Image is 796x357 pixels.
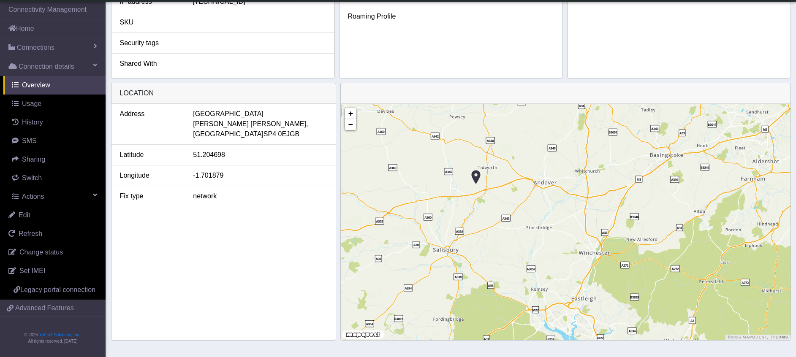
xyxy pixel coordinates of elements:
a: Sharing [3,150,106,169]
span: SP4 0EJ [264,129,290,139]
div: Address [114,109,187,139]
div: -1.701879 [187,170,334,181]
a: SMS [3,132,106,150]
a: Usage [3,95,106,113]
span: Sharing [22,156,45,163]
span: [GEOGRAPHIC_DATA] [193,129,264,139]
span: Switch [22,174,42,181]
span: Set IMEI [19,267,45,274]
a: Overview [3,76,106,95]
span: [PERSON_NAME] [PERSON_NAME], [193,119,308,129]
div: LOCATION [111,83,336,104]
a: Terms [773,335,788,339]
a: Actions [3,187,106,206]
div: Longitude [114,170,187,181]
div: SKU [114,17,187,27]
div: network [187,191,334,201]
span: Refresh [19,230,42,237]
span: History [22,119,43,126]
span: [GEOGRAPHIC_DATA] [193,109,264,119]
div: Roaming Profile [342,11,415,22]
span: Usage [22,100,41,107]
div: Shared With [114,59,187,69]
span: GB [290,129,299,139]
span: Edit [19,211,30,219]
span: Advanced Features [15,303,74,313]
div: Fix type [114,191,187,201]
div: Security tags [114,38,187,48]
span: SMS [22,137,37,144]
a: Zoom in [345,108,356,119]
span: Overview [22,81,50,89]
a: History [3,113,106,132]
div: ©2025 MapQuest, | [725,335,790,340]
span: Change status [19,249,63,256]
a: Switch [3,169,106,187]
span: Connections [17,43,54,53]
a: Zoom out [345,119,356,130]
span: Connection details [19,62,74,72]
span: Legacy portal connection [20,286,95,293]
div: Latitude [114,150,187,160]
div: 51.204698 [187,150,334,160]
a: Telit IoT Solutions, Inc. [38,333,80,337]
span: Actions [22,193,44,200]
